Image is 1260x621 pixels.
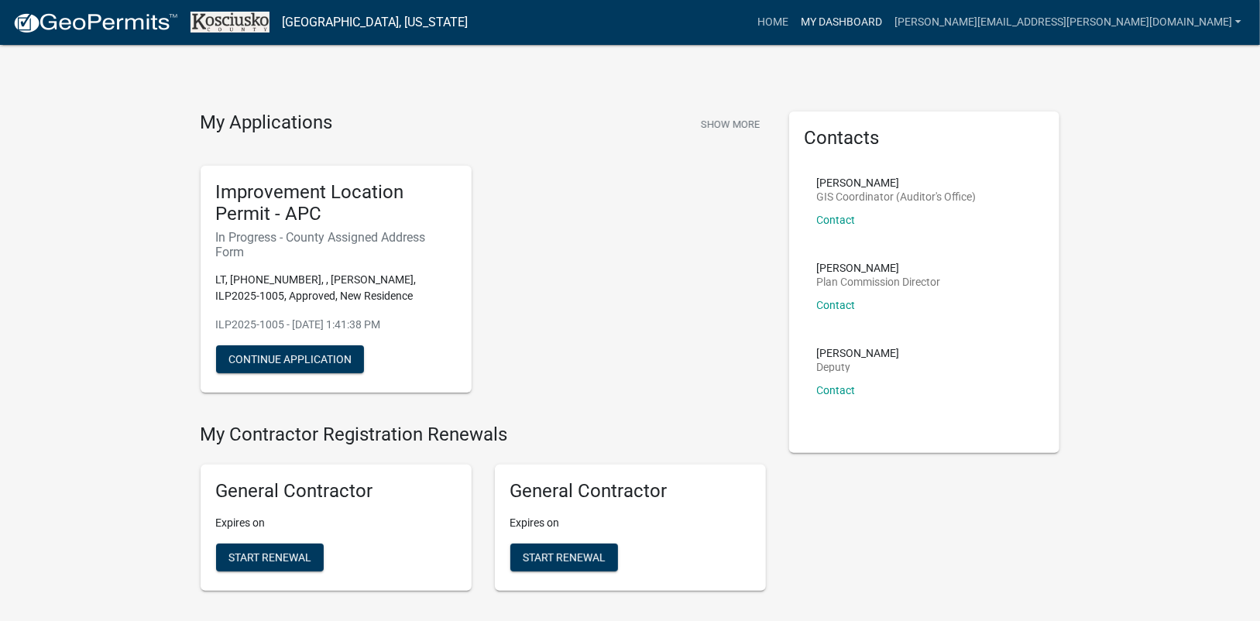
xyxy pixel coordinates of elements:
h5: Improvement Location Permit - APC [216,181,456,226]
a: [GEOGRAPHIC_DATA], [US_STATE] [282,9,468,36]
p: Expires on [510,515,750,531]
img: Kosciusko County, Indiana [191,12,270,33]
h4: My Applications [201,112,333,135]
a: Contact [817,299,856,311]
p: [PERSON_NAME] [817,177,977,188]
button: Show More [695,112,766,137]
h6: In Progress - County Assigned Address Form [216,230,456,259]
a: My Dashboard [795,8,888,37]
span: Start Renewal [523,551,606,564]
p: [PERSON_NAME] [817,262,941,273]
button: Continue Application [216,345,364,373]
a: Contact [817,384,856,396]
a: [PERSON_NAME][EMAIL_ADDRESS][PERSON_NAME][DOMAIN_NAME] [888,8,1248,37]
a: Contact [817,214,856,226]
button: Start Renewal [216,544,324,571]
p: Deputy [817,362,900,372]
p: [PERSON_NAME] [817,348,900,359]
p: ILP2025-1005 - [DATE] 1:41:38 PM [216,317,456,333]
h5: Contacts [805,127,1045,149]
h4: My Contractor Registration Renewals [201,424,766,446]
p: Plan Commission Director [817,276,941,287]
span: Start Renewal [228,551,311,564]
p: GIS Coordinator (Auditor's Office) [817,191,977,202]
wm-registration-list-section: My Contractor Registration Renewals [201,424,766,603]
button: Start Renewal [510,544,618,571]
p: LT, [PHONE_NUMBER], , [PERSON_NAME], ILP2025-1005, Approved, New Residence [216,272,456,304]
h5: General Contractor [510,480,750,503]
a: Home [751,8,795,37]
p: Expires on [216,515,456,531]
h5: General Contractor [216,480,456,503]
